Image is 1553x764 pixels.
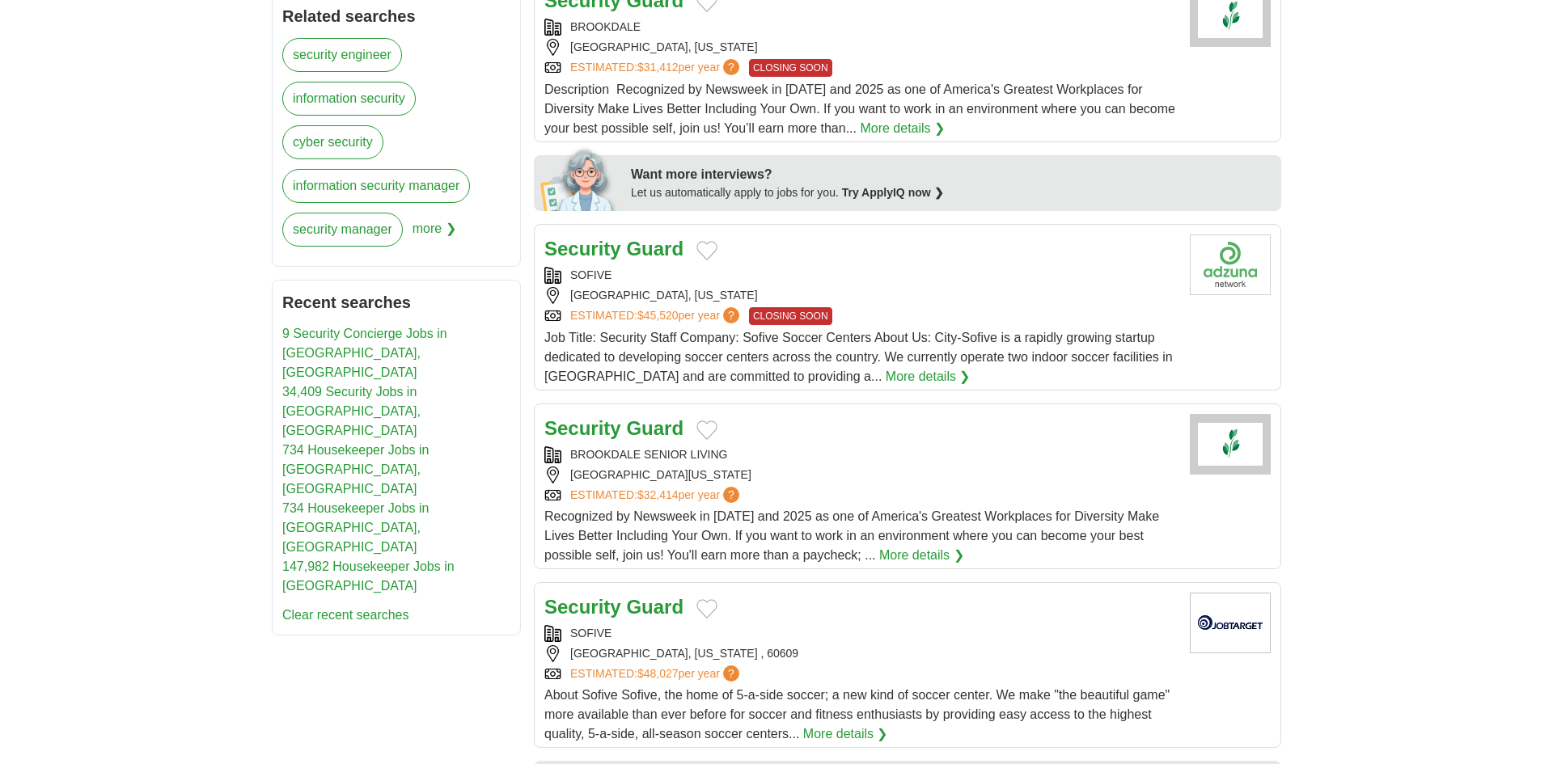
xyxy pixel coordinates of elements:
span: Job Title: Security Staff Company: Sofive Soccer Centers About Us: City-Sofive is a rapidly growi... [544,331,1173,383]
img: Company logo [1190,234,1271,295]
span: $32,414 [637,488,679,501]
span: more ❯ [413,213,456,256]
div: [GEOGRAPHIC_DATA], [US_STATE] [544,287,1177,304]
a: information security manager [282,169,470,203]
img: Brookdale Senior Living logo [1190,414,1271,475]
div: [GEOGRAPHIC_DATA], [US_STATE] , 60609 [544,645,1177,662]
span: ? [723,59,739,75]
h2: Related searches [282,4,510,28]
a: 147,982 Housekeeper Jobs in [GEOGRAPHIC_DATA] [282,559,455,593]
a: cyber security [282,125,383,159]
a: 734 Housekeeper Jobs in [GEOGRAPHIC_DATA], [GEOGRAPHIC_DATA] [282,501,429,554]
a: More details ❯ [860,119,945,138]
a: 9 Security Concierge Jobs in [GEOGRAPHIC_DATA], [GEOGRAPHIC_DATA] [282,327,447,379]
a: Security Guard [544,596,683,618]
a: ESTIMATED:$48,027per year? [570,665,743,682]
a: BROOKDALE SENIOR LIVING [570,448,728,461]
span: Description ﻿ Recognized by Newsweek in [DATE] and 2025 as one of America's Greatest Workplaces f... [544,82,1175,135]
strong: Guard [626,238,683,260]
strong: Guard [626,596,683,618]
strong: Guard [626,417,683,439]
span: ? [723,487,739,503]
a: security manager [282,213,403,247]
span: ? [723,665,739,682]
a: More details ❯ [886,367,971,386]
strong: Security [544,417,621,439]
a: ESTIMATED:$45,520per year? [570,307,743,325]
span: ? [723,307,739,323]
a: Clear recent searches [282,608,409,622]
div: Want more interviews? [631,165,1272,184]
a: More details ❯ [879,546,964,565]
button: Add to favorite jobs [696,599,717,618]
div: [GEOGRAPHIC_DATA][US_STATE] [544,466,1177,483]
div: SOFIVE [544,267,1177,284]
a: BROOKDALE [570,20,641,33]
span: $31,412 [637,61,679,74]
a: information security [282,82,416,116]
span: CLOSING SOON [749,59,832,77]
a: More details ❯ [803,724,888,744]
a: ESTIMATED:$32,414per year? [570,487,743,504]
a: 734 Housekeeper Jobs in [GEOGRAPHIC_DATA], [GEOGRAPHIC_DATA] [282,443,429,496]
span: $45,520 [637,309,679,322]
div: Let us automatically apply to jobs for you. [631,184,1272,201]
button: Add to favorite jobs [696,420,717,440]
a: Security Guard [544,238,683,260]
a: 34,409 Security Jobs in [GEOGRAPHIC_DATA], [GEOGRAPHIC_DATA] [282,385,421,437]
a: security engineer [282,38,402,72]
span: About Sofive Sofive, the home of 5-a-side soccer; a new kind of soccer center. We make "the beaut... [544,688,1170,741]
a: Try ApplyIQ now ❯ [842,186,944,199]
a: Security Guard [544,417,683,439]
a: ESTIMATED:$31,412per year? [570,59,743,77]
span: CLOSING SOON [749,307,832,325]
div: SOFIVE [544,625,1177,642]
span: Recognized by Newsweek in [DATE] and 2025 as one of America's Greatest Workplaces for Diversity M... [544,509,1159,562]
h2: Recent searches [282,290,510,314]
img: Company logo [1190,593,1271,653]
button: Add to favorite jobs [696,241,717,260]
strong: Security [544,596,621,618]
div: [GEOGRAPHIC_DATA], [US_STATE] [544,39,1177,56]
img: apply-iq-scientist.png [540,146,619,211]
strong: Security [544,238,621,260]
span: $48,027 [637,667,679,680]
